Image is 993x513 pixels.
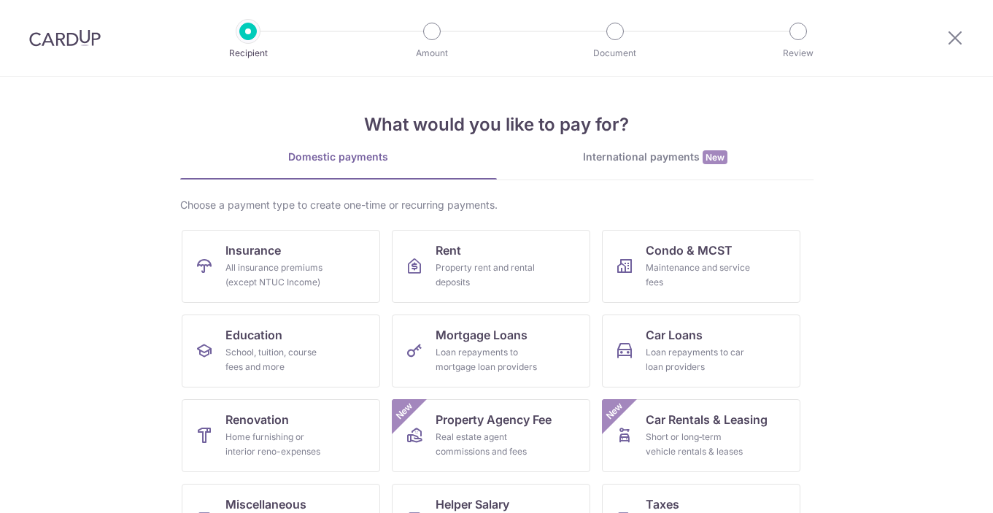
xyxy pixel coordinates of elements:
[182,315,380,387] a: EducationSchool, tuition, course fees and more
[646,345,751,374] div: Loan repayments to car loan providers
[436,242,461,259] span: Rent
[646,261,751,290] div: Maintenance and service fees
[703,150,727,164] span: New
[180,150,497,164] div: Domestic payments
[646,411,768,428] span: Car Rentals & Leasing
[225,242,281,259] span: Insurance
[182,230,380,303] a: InsuranceAll insurance premiums (except NTUC Income)
[436,261,541,290] div: Property rent and rental deposits
[180,198,814,212] div: Choose a payment type to create one-time or recurring payments.
[646,430,751,459] div: Short or long‑term vehicle rentals & leases
[392,399,416,423] span: New
[646,242,733,259] span: Condo & MCST
[436,430,541,459] div: Real estate agent commissions and fees
[646,495,679,513] span: Taxes
[602,315,800,387] a: Car LoansLoan repayments to car loan providers
[225,430,331,459] div: Home furnishing or interior reno-expenses
[561,46,669,61] p: Document
[744,46,852,61] p: Review
[497,150,814,165] div: International payments
[436,326,528,344] span: Mortgage Loans
[182,399,380,472] a: RenovationHome furnishing or interior reno-expenses
[392,230,590,303] a: RentProperty rent and rental deposits
[225,411,289,428] span: Renovation
[29,29,101,47] img: CardUp
[392,315,590,387] a: Mortgage LoansLoan repayments to mortgage loan providers
[180,112,814,138] h4: What would you like to pay for?
[225,261,331,290] div: All insurance premiums (except NTUC Income)
[392,399,590,472] a: Property Agency FeeReal estate agent commissions and feesNew
[378,46,486,61] p: Amount
[602,399,626,423] span: New
[436,411,552,428] span: Property Agency Fee
[225,326,282,344] span: Education
[225,495,306,513] span: Miscellaneous
[602,399,800,472] a: Car Rentals & LeasingShort or long‑term vehicle rentals & leasesNew
[436,345,541,374] div: Loan repayments to mortgage loan providers
[602,230,800,303] a: Condo & MCSTMaintenance and service fees
[646,326,703,344] span: Car Loans
[436,495,509,513] span: Helper Salary
[194,46,302,61] p: Recipient
[225,345,331,374] div: School, tuition, course fees and more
